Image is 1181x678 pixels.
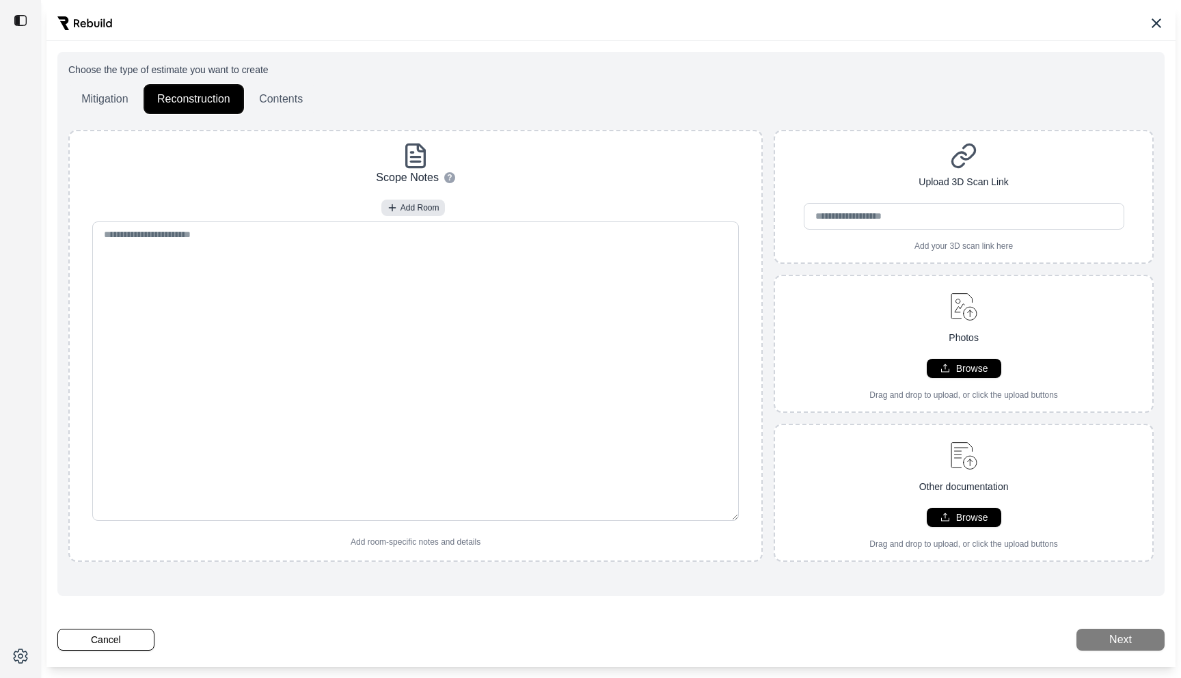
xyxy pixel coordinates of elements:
[447,172,452,183] span: ?
[919,175,1009,189] p: Upload 3D Scan Link
[68,85,141,113] button: Mitigation
[57,16,112,30] img: Rebuild
[914,241,1013,252] p: Add your 3D scan link here
[919,480,1009,494] p: Other documentation
[351,537,480,547] p: Add room-specific notes and details
[869,390,1058,401] p: Drag and drop to upload, or click the upload buttons
[57,629,154,651] button: Cancel
[144,85,243,113] button: Reconstruction
[956,362,988,375] p: Browse
[381,200,445,216] button: Add Room
[14,14,27,27] img: toggle sidebar
[956,511,988,524] p: Browse
[376,169,439,186] p: Scope Notes
[945,436,983,474] img: upload-document.svg
[401,202,439,213] span: Add Room
[869,539,1058,550] p: Drag and drop to upload, or click the upload buttons
[246,85,316,113] button: Contents
[927,359,1001,378] button: Browse
[68,63,1154,77] p: Choose the type of estimate you want to create
[945,287,983,325] img: upload-image.svg
[949,331,979,345] p: Photos
[927,508,1001,527] button: Browse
